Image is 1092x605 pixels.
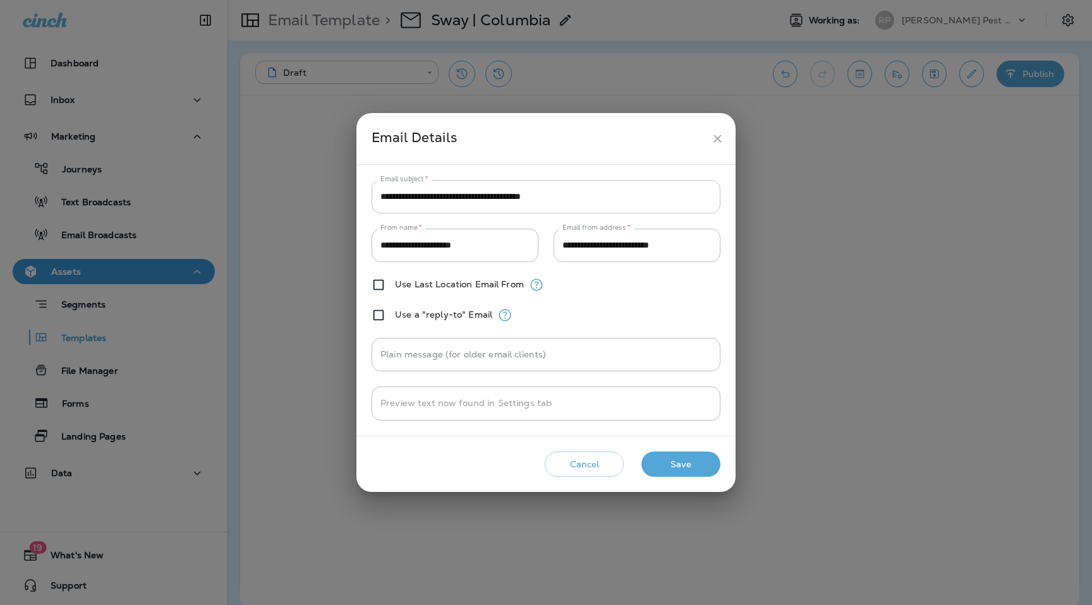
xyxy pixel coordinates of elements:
[395,279,524,289] label: Use Last Location Email From
[380,223,422,232] label: From name
[395,309,492,320] label: Use a "reply-to" Email
[641,452,720,477] button: Save
[545,452,624,477] button: Cancel
[706,127,729,150] button: close
[562,223,630,232] label: Email from address
[372,127,706,150] div: Email Details
[380,174,428,184] label: Email subject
